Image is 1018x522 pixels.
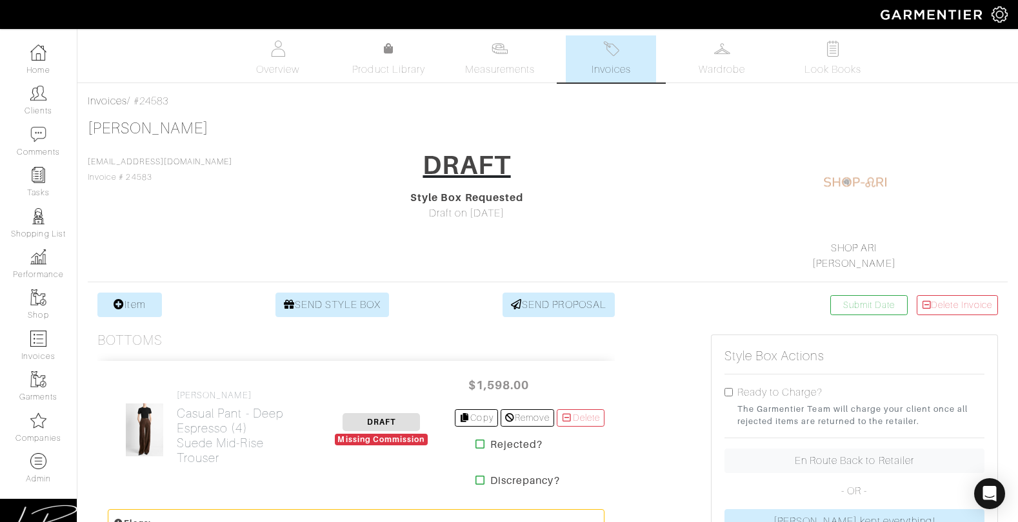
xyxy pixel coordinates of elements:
a: Copy [455,409,498,427]
h5: Style Box Actions [724,348,825,363]
span: Invoices [592,62,631,77]
label: Ready to Charge? [737,385,823,400]
a: Submit Date [830,295,908,315]
span: Look Books [804,62,862,77]
div: / #24583 [88,93,1008,109]
span: Invoice # 24583 [88,157,232,182]
a: Look Books [788,35,878,82]
a: Delete Invoice [917,295,998,315]
img: garmentier-logo-header-white-b43fb05a5012e4ada735d5af1a66efaba907eab6374d6393d1fbf88cb4ef424d.png [874,3,992,26]
a: Delete [557,409,604,427]
a: DRAFT [343,416,420,427]
img: custom-products-icon-6973edde1b6c6774590e2ad28d3d057f2f42decad08aa0e48061009ba2575b3a.png [30,453,46,469]
img: rHV3tXAM18GUmBKUGRCBh7fg [125,403,165,457]
div: Draft on [DATE] [323,206,610,221]
img: dashboard-icon-dbcd8f5a0b271acd01030246c82b418ddd0df26cd7fceb0bd07c9910d44c42f6.png [30,44,46,61]
img: orders-27d20c2124de7fd6de4e0e44c1d41de31381a507db9b33961299e4e07d508b8c.svg [603,41,619,57]
small: The Garmentier Team will charge your client once all rejected items are returned to the retailer. [737,403,984,427]
a: En Route Back to Retailer [724,449,984,473]
a: [PERSON_NAME] [88,120,208,137]
img: 1604236452839.png.png [823,150,888,215]
h4: [PERSON_NAME] [177,390,308,401]
a: [PERSON_NAME] Casual Pant - Deep Espresso (4)Suede Mid-Rise Trouser [177,390,308,465]
img: todo-9ac3debb85659649dc8f770b8b6100bb5dab4b48dedcbae339e5042a72dfd3cc.svg [825,41,841,57]
div: Style Box Requested [323,190,610,206]
img: wardrobe-487a4870c1b7c33e795ec22d11cfc2ed9d08956e64fb3008fe2437562e282088.svg [714,41,730,57]
img: companies-icon-14a0f246c7e91f24465de634b560f0151b0cc5c9ce11af5fac52e6d7d6371812.png [30,412,46,429]
a: SEND PROPOSAL [503,293,615,317]
a: [EMAIL_ADDRESS][DOMAIN_NAME] [88,157,232,166]
img: garments-icon-b7da505a4dc4fd61783c78ac3ca0ef83fa9d6f193b1c9dc38574b1d14d53ca28.png [30,289,46,305]
h1: DRAFT [423,150,510,180]
img: comment-icon-a0a6a9ef722e966f86d9cbdc48e553b5cf19dbc54f86b18d962a5391bc8f6eb6.png [30,126,46,142]
a: SEND STYLE BOX [275,293,390,317]
strong: Discrepancy? [490,473,560,488]
div: Open Intercom Messenger [974,478,1005,509]
a: Invoices [566,35,656,82]
img: basicinfo-40fd8af6dae0f16599ec9e87c0ef1c0a1fdea2edbe929e3d69a839185d80c458.svg [270,41,286,57]
h2: Casual Pant - Deep Espresso (4) Suede Mid-Rise Trouser [177,406,308,465]
span: DRAFT [343,413,420,431]
a: Wardrobe [677,35,767,82]
strong: Rejected? [490,437,543,452]
a: Overview [233,35,323,82]
img: stylists-icon-eb353228a002819b7ec25b43dbf5f0378dd9e0616d9560372ff212230b889e62.png [30,208,46,224]
a: Product Library [344,41,434,77]
span: $1,598.00 [460,371,537,399]
img: measurements-466bbee1fd09ba9460f595b01e5d73f9e2bff037440d3c8f018324cb6cdf7a4a.svg [492,41,508,57]
h3: Bottoms [97,333,163,349]
span: Product Library [352,62,425,77]
a: Item [97,293,162,317]
img: garments-icon-b7da505a4dc4fd61783c78ac3ca0ef83fa9d6f193b1c9dc38574b1d14d53ca28.png [30,371,46,387]
a: Measurements [455,35,546,82]
a: SHOP ARI [831,242,877,254]
a: [PERSON_NAME] [812,258,896,269]
img: gear-icon-white-bd11855cb880d31180b6d7d6211b90ccbf57a29d726f0c71d8c61bd08dd39cc2.png [992,6,1008,23]
a: Remove [501,409,554,427]
a: Invoices [88,95,127,107]
div: Missing Commission [335,434,428,445]
a: DRAFT [414,145,519,190]
img: clients-icon-6bae9207a08558b7cb47a8932f037763ab4055f8c8b6bfacd5dc20c3e0201464.png [30,85,46,101]
img: orders-icon-0abe47150d42831381b5fb84f609e132dff9fe21cb692f30cb5eec754e2cba89.png [30,331,46,347]
span: Measurements [465,62,535,77]
p: - OR - [724,483,984,499]
span: Wardrobe [699,62,745,77]
img: graph-8b7af3c665d003b59727f371ae50e7771705bf0c487971e6e97d053d13c5068d.png [30,249,46,265]
img: reminder-icon-8004d30b9f0a5d33ae49ab947aed9ed385cf756f9e5892f1edd6e32f2345188e.png [30,167,46,183]
span: Overview [256,62,299,77]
